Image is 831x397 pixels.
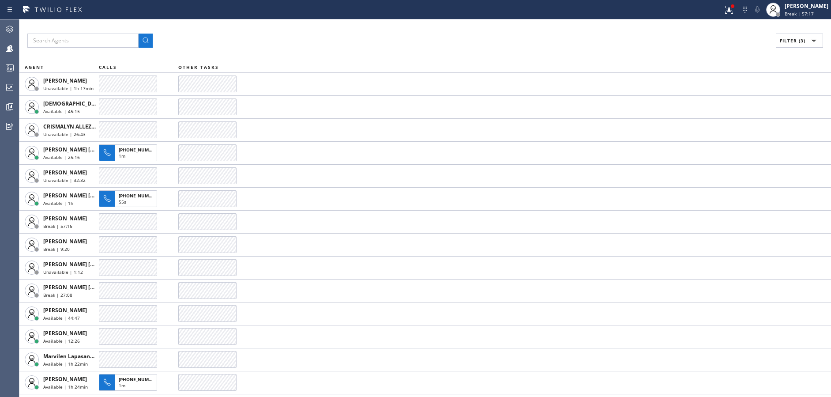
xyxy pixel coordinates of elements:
span: [PERSON_NAME] [PERSON_NAME] [43,192,132,199]
span: Marvilen Lapasanda [43,352,97,360]
span: Unavailable | 1:12 [43,269,83,275]
button: [PHONE_NUMBER]55s [99,188,160,210]
span: [PERSON_NAME] [43,169,87,176]
span: Unavailable | 26:43 [43,131,86,137]
span: [PERSON_NAME] [PERSON_NAME] Dahil [43,261,147,268]
button: Filter (3) [776,34,823,48]
span: [PHONE_NUMBER] [119,147,159,153]
span: [PERSON_NAME] [43,238,87,245]
span: [DEMOGRAPHIC_DATA][PERSON_NAME] [43,100,147,107]
span: CRISMALYN ALLEZER [43,123,98,130]
span: Available | 1h [43,200,73,206]
span: Available | 1h 24min [43,384,88,390]
span: OTHER TASKS [178,64,219,70]
span: [PERSON_NAME] [PERSON_NAME] [43,284,132,291]
input: Search Agents [27,34,139,48]
span: Available | 25:16 [43,154,80,160]
button: Mute [751,4,763,16]
span: [PERSON_NAME] [43,329,87,337]
span: Break | 9:20 [43,246,70,252]
span: 1m [119,382,125,389]
span: Available | 12:26 [43,338,80,344]
div: [PERSON_NAME] [785,2,828,10]
span: AGENT [25,64,44,70]
button: [PHONE_NUMBER]1m [99,142,160,164]
span: Break | 57:17 [785,11,814,17]
span: CALLS [99,64,117,70]
span: 1m [119,153,125,159]
span: Break | 57:16 [43,223,72,229]
span: 55s [119,199,126,205]
span: Available | 44:47 [43,315,80,321]
span: [PERSON_NAME] [PERSON_NAME] [43,146,132,153]
span: [PHONE_NUMBER] [119,193,159,199]
span: [PERSON_NAME] [43,375,87,383]
span: Unavailable | 32:32 [43,177,86,183]
span: Break | 27:08 [43,292,72,298]
span: [PERSON_NAME] [43,215,87,222]
span: Unavailable | 1h 17min [43,85,94,91]
button: [PHONE_NUMBER]1m [99,371,160,393]
span: Available | 45:15 [43,108,80,114]
span: Available | 1h 22min [43,361,88,367]
span: [PHONE_NUMBER] [119,376,159,382]
span: [PERSON_NAME] [43,306,87,314]
span: Filter (3) [780,38,805,44]
span: [PERSON_NAME] [43,77,87,84]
